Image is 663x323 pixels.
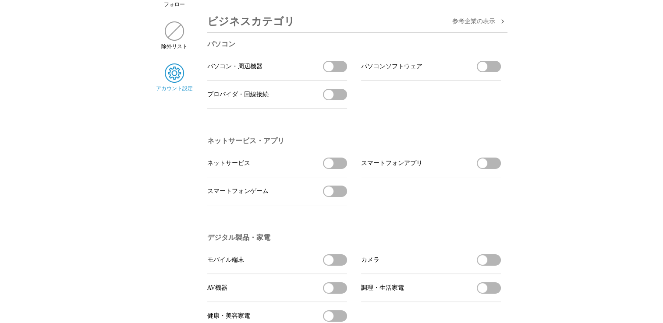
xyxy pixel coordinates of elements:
[452,18,495,25] span: 参考企業の 表示
[207,187,269,195] span: スマートフォンゲーム
[207,137,501,146] h3: ネットサービス・アプリ
[361,284,404,292] span: 調理・生活家電
[165,21,184,41] img: 除外リスト
[452,16,507,27] button: 参考企業の表示
[156,21,193,50] a: 除外リスト除外リスト
[207,91,269,98] span: プロバイダ・回線接続
[207,159,250,167] span: ネットサービス
[361,159,422,167] span: スマートフォンアプリ
[207,284,227,292] span: AV機器
[361,63,422,70] span: パソコンソフトウェア
[207,40,501,49] h3: パソコン
[165,63,184,83] img: アカウント設定
[207,63,262,70] span: パソコン・周辺機器
[207,11,295,32] h3: ビジネスカテゴリ
[361,256,379,264] span: カメラ
[161,43,188,50] span: 除外リスト
[207,233,501,242] h3: デジタル製品・家電
[207,256,244,264] span: モバイル端末
[156,85,193,92] span: アカウント設定
[207,312,250,320] span: 健康・美容家電
[164,1,185,8] span: フォロー
[156,63,193,92] a: アカウント設定アカウント設定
